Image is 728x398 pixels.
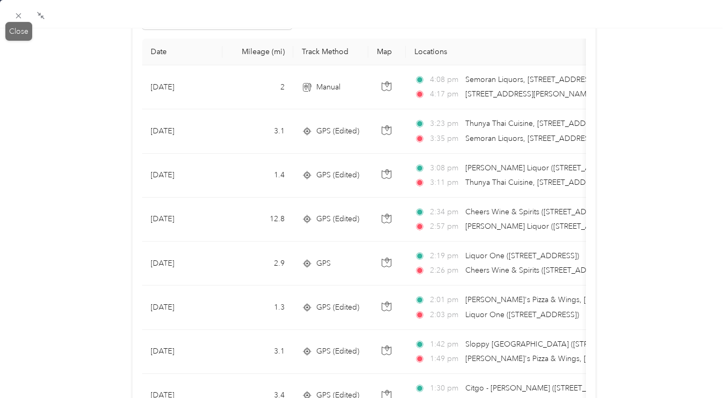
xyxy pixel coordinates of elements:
[465,89,593,99] span: [STREET_ADDRESS][PERSON_NAME]
[465,384,684,393] span: Citgo - [PERSON_NAME] ([STREET_ADDRESS][PERSON_NAME])
[222,154,293,198] td: 1.4
[222,109,293,153] td: 3.1
[222,286,293,329] td: 1.3
[430,294,460,306] span: 2:01 pm
[142,109,222,153] td: [DATE]
[142,65,222,109] td: [DATE]
[222,198,293,242] td: 12.8
[465,178,665,187] span: Thunya Thai Cuisine, [STREET_ADDRESS][PERSON_NAME]
[430,382,460,394] span: 1:30 pm
[430,88,460,100] span: 4:17 pm
[142,330,222,374] td: [DATE]
[316,346,359,357] span: GPS (Edited)
[430,133,460,145] span: 3:35 pm
[465,266,614,275] span: Cheers Wine & Spirits ([STREET_ADDRESS])
[430,221,460,232] span: 2:57 pm
[5,22,32,41] div: Close
[430,206,460,218] span: 2:34 pm
[406,39,652,65] th: Locations
[430,74,460,86] span: 4:08 pm
[316,169,359,181] span: GPS (Edited)
[668,338,728,398] iframe: Everlance-gr Chat Button Frame
[465,163,683,172] span: [PERSON_NAME] Liquor ([STREET_ADDRESS][PERSON_NAME])
[222,330,293,374] td: 3.1
[316,81,340,93] span: Manual
[222,39,293,65] th: Mileage (mi)
[222,65,293,109] td: 2
[430,177,460,189] span: 3:11 pm
[465,207,614,216] span: Cheers Wine & Spirits ([STREET_ADDRESS])
[293,39,368,65] th: Track Method
[316,125,359,137] span: GPS (Edited)
[142,39,222,65] th: Date
[465,251,579,260] span: Liquor One ([STREET_ADDRESS])
[430,162,460,174] span: 3:08 pm
[142,154,222,198] td: [DATE]
[316,213,359,225] span: GPS (Edited)
[465,134,596,143] span: Semoran Liquors, [STREET_ADDRESS]
[465,295,652,304] span: [PERSON_NAME]'s Pizza & Wings, [STREET_ADDRESS]
[465,340,703,349] span: Sloppy [GEOGRAPHIC_DATA] ([STREET_ADDRESS][PERSON_NAME])
[430,118,460,130] span: 3:23 pm
[465,75,596,84] span: Semoran Liquors, [STREET_ADDRESS]
[465,119,665,128] span: Thunya Thai Cuisine, [STREET_ADDRESS][PERSON_NAME]
[142,242,222,286] td: [DATE]
[430,250,460,262] span: 2:19 pm
[430,265,460,276] span: 2:26 pm
[465,310,579,319] span: Liquor One ([STREET_ADDRESS])
[430,339,460,350] span: 1:42 pm
[430,309,460,321] span: 2:03 pm
[142,286,222,329] td: [DATE]
[368,39,406,65] th: Map
[430,353,460,365] span: 1:49 pm
[222,242,293,286] td: 2.9
[465,222,683,231] span: [PERSON_NAME] Liquor ([STREET_ADDRESS][PERSON_NAME])
[465,354,652,363] span: [PERSON_NAME]'s Pizza & Wings, [STREET_ADDRESS]
[142,198,222,242] td: [DATE]
[316,258,331,269] span: GPS
[316,302,359,313] span: GPS (Edited)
